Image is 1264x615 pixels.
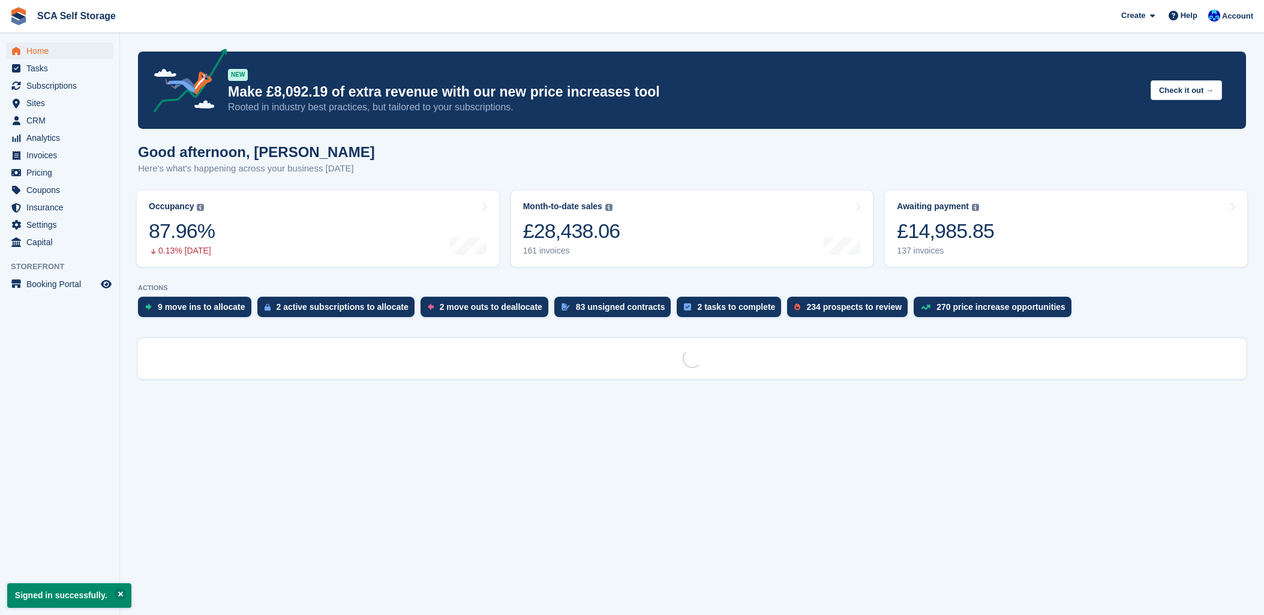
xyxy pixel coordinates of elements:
div: 9 move ins to allocate [158,302,245,312]
p: Make £8,092.19 of extra revenue with our new price increases tool [228,83,1141,101]
a: 9 move ins to allocate [138,297,257,323]
img: icon-info-grey-7440780725fd019a000dd9b08b2336e03edf1995a4989e88bcd33f0948082b44.svg [197,204,204,211]
img: active_subscription_to_allocate_icon-d502201f5373d7db506a760aba3b589e785aa758c864c3986d89f69b8ff3... [265,303,271,311]
span: Account [1222,10,1253,22]
span: Booking Portal [26,276,98,293]
a: menu [6,276,113,293]
span: Coupons [26,182,98,198]
span: Storefront [11,261,119,273]
span: Home [26,43,98,59]
img: task-75834270c22a3079a89374b754ae025e5fb1db73e45f91037f5363f120a921f8.svg [684,303,691,310]
button: Check it out → [1151,80,1222,100]
a: menu [6,60,113,77]
a: 2 active subscriptions to allocate [257,297,421,323]
h1: Good afternoon, [PERSON_NAME] [138,144,375,160]
div: 87.96% [149,219,215,243]
a: menu [6,147,113,164]
img: move_ins_to_allocate_icon-fdf77a2bb77ea45bf5b3d319d69a93e2d87916cf1d5bf7949dd705db3b84f3ca.svg [145,303,152,310]
a: menu [6,112,113,129]
div: 234 prospects to review [806,302,902,312]
span: Insurance [26,199,98,216]
div: £28,438.06 [523,219,620,243]
a: Preview store [99,277,113,291]
a: SCA Self Storage [32,6,121,26]
div: 2 tasks to complete [697,302,775,312]
span: Pricing [26,164,98,181]
p: Signed in successfully. [7,583,131,608]
a: menu [6,77,113,94]
span: Create [1121,10,1145,22]
a: menu [6,95,113,111]
span: Settings [26,216,98,233]
img: price_increase_opportunities-93ffe204e8149a01c8c9dc8f82e8f89637d9d84a8eef4429ea346261dce0b2c0.svg [921,305,930,310]
img: Kelly Neesham [1208,10,1220,22]
a: menu [6,182,113,198]
div: Month-to-date sales [523,201,602,212]
img: move_outs_to_deallocate_icon-f764333ba52eb49d3ac5e1228854f67142a1ed5810a6f6cc68b1a99e826820c5.svg [428,303,434,310]
span: Analytics [26,129,98,146]
div: 137 invoices [897,246,994,256]
a: menu [6,129,113,146]
p: ACTIONS [138,284,1246,292]
img: contract_signature_icon-13c848040528278c33f63329250d36e43548de30e8caae1d1a13099fd9432cc5.svg [562,303,570,310]
div: Awaiting payment [897,201,969,212]
a: 270 price increase opportunities [914,297,1077,323]
div: 161 invoices [523,246,620,256]
a: menu [6,164,113,181]
span: Subscriptions [26,77,98,94]
span: CRM [26,112,98,129]
a: Occupancy 87.96% 0.13% [DATE] [137,191,499,267]
img: price-adjustments-announcement-icon-8257ccfd72463d97f412b2fc003d46551f7dbcb40ab6d574587a9cd5c0d94... [143,49,227,117]
a: 2 move outs to deallocate [421,297,554,323]
a: 83 unsigned contracts [554,297,677,323]
div: 83 unsigned contracts [576,302,665,312]
div: Occupancy [149,201,194,212]
div: £14,985.85 [897,219,994,243]
a: 234 prospects to review [787,297,914,323]
div: 0.13% [DATE] [149,246,215,256]
a: 2 tasks to complete [677,297,787,323]
div: 270 price increase opportunities [936,302,1065,312]
a: menu [6,216,113,233]
a: menu [6,234,113,251]
img: prospect-51fa495bee0391a8d652442698ab0144808aea92771e9ea1ae160a38d050c398.svg [794,303,800,310]
img: icon-info-grey-7440780725fd019a000dd9b08b2336e03edf1995a4989e88bcd33f0948082b44.svg [605,204,613,211]
a: menu [6,43,113,59]
img: stora-icon-8386f47178a22dfd0bd8f6a31ec36ba5ce8667c1dd55bd0f319d3a0aa187defe.svg [10,7,28,25]
a: menu [6,199,113,216]
a: Awaiting payment £14,985.85 137 invoices [885,191,1247,267]
div: 2 move outs to deallocate [440,302,542,312]
span: Invoices [26,147,98,164]
span: Capital [26,234,98,251]
span: Sites [26,95,98,111]
p: Rooted in industry best practices, but tailored to your subscriptions. [228,101,1141,114]
span: Help [1181,10,1197,22]
div: 2 active subscriptions to allocate [277,302,409,312]
p: Here's what's happening across your business [DATE] [138,162,375,176]
a: Month-to-date sales £28,438.06 161 invoices [511,191,873,267]
div: NEW [228,69,248,81]
span: Tasks [26,60,98,77]
img: icon-info-grey-7440780725fd019a000dd9b08b2336e03edf1995a4989e88bcd33f0948082b44.svg [972,204,979,211]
